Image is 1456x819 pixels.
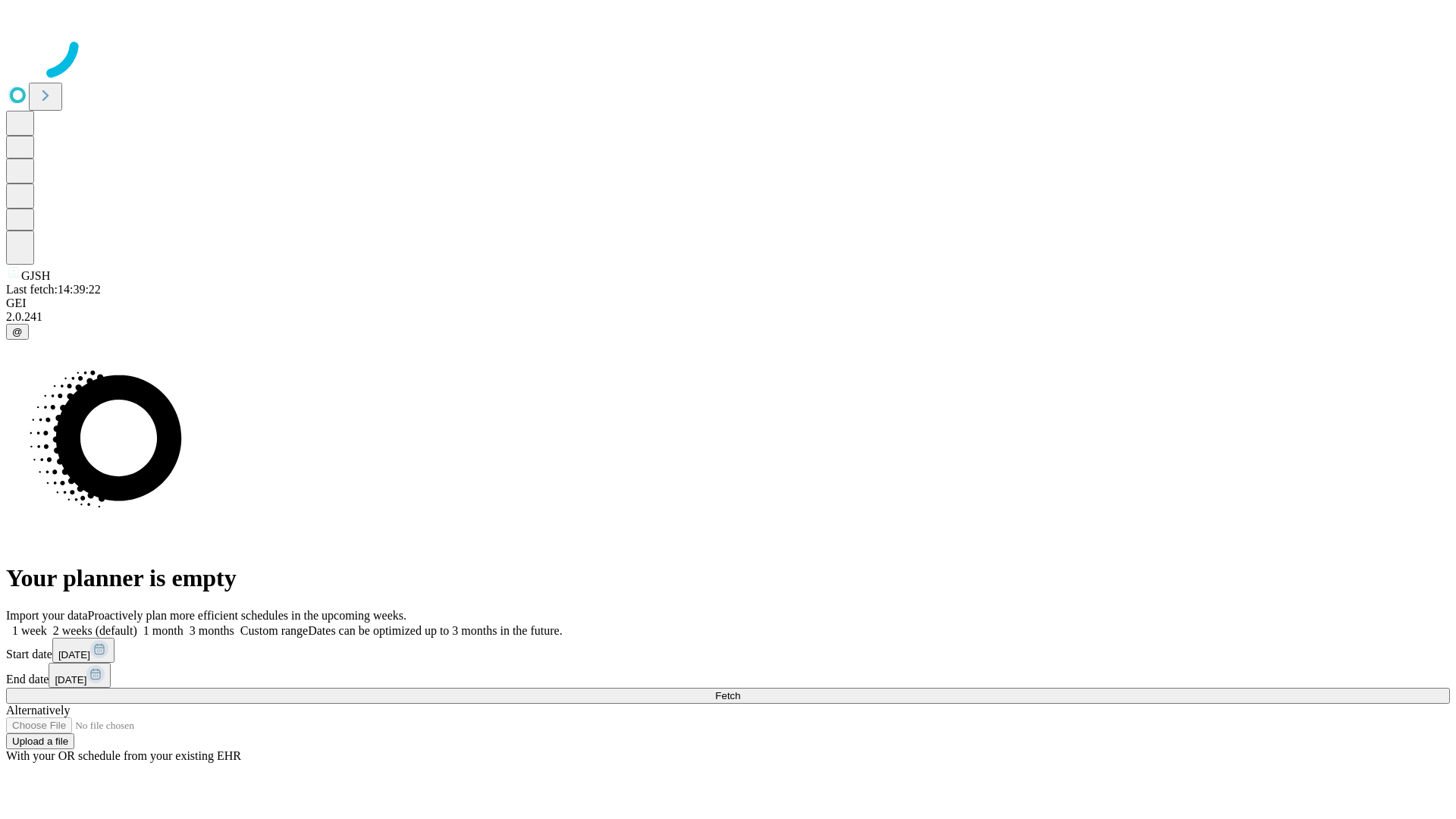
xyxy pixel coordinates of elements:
[240,624,308,637] span: Custom range
[6,310,1450,324] div: 2.0.241
[58,649,90,661] span: [DATE]
[6,749,241,762] span: With your OR schedule from your existing EHR
[12,326,23,337] span: @
[6,283,101,296] span: Last fetch: 14:39:22
[715,690,740,701] span: Fetch
[6,297,1450,310] div: GEI
[88,609,406,622] span: Proactively plan more efficient schedules in the upcoming weeks.
[308,624,562,637] span: Dates can be optimized up to 3 months in the future.
[55,674,86,686] span: [DATE]
[21,269,50,282] span: GJSH
[6,704,70,717] span: Alternatively
[190,624,234,637] span: 3 months
[6,733,74,749] button: Upload a file
[6,324,29,340] button: @
[49,663,111,688] button: [DATE]
[6,564,1450,592] h1: Your planner is empty
[6,663,1450,688] div: End date
[143,624,184,637] span: 1 month
[52,638,115,663] button: [DATE]
[53,624,137,637] span: 2 weeks (default)
[6,609,88,622] span: Import your data
[12,624,47,637] span: 1 week
[6,688,1450,704] button: Fetch
[6,638,1450,663] div: Start date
